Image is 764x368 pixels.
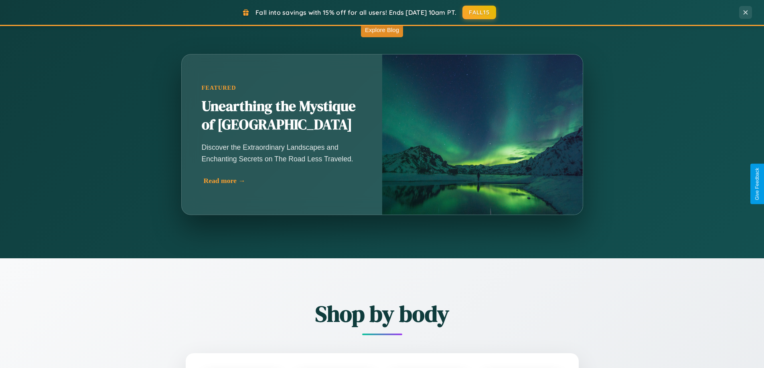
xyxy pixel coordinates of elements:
[202,84,362,91] div: Featured
[754,168,760,200] div: Give Feedback
[204,177,364,185] div: Read more →
[462,6,496,19] button: FALL15
[142,298,623,329] h2: Shop by body
[361,22,403,37] button: Explore Blog
[202,97,362,134] h2: Unearthing the Mystique of [GEOGRAPHIC_DATA]
[202,142,362,164] p: Discover the Extraordinary Landscapes and Enchanting Secrets on The Road Less Traveled.
[255,8,456,16] span: Fall into savings with 15% off for all users! Ends [DATE] 10am PT.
